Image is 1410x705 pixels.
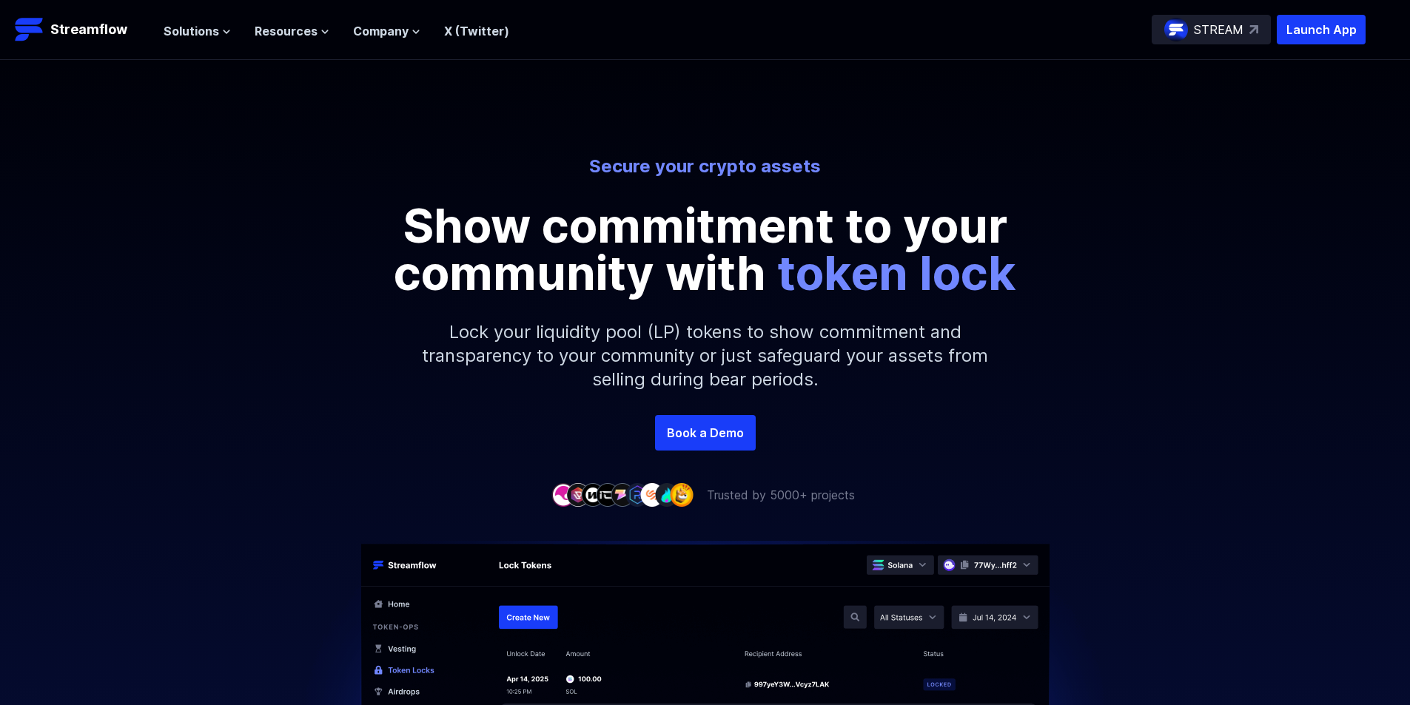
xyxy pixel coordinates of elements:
img: Streamflow Logo [15,15,44,44]
img: company-4 [596,483,620,506]
img: top-right-arrow.svg [1249,25,1258,34]
a: Streamflow [15,15,149,44]
span: Resources [255,22,318,40]
p: STREAM [1194,21,1243,38]
a: X (Twitter) [444,24,509,38]
span: Solutions [164,22,219,40]
p: Streamflow [50,19,127,40]
img: company-2 [566,483,590,506]
img: company-8 [655,483,679,506]
img: company-1 [551,483,575,506]
img: streamflow-logo-circle.png [1164,18,1188,41]
button: Resources [255,22,329,40]
button: Company [353,22,420,40]
p: Secure your crypto assets [295,155,1115,178]
span: token lock [777,244,1016,301]
a: Book a Demo [655,415,756,451]
p: Trusted by 5000+ projects [707,486,855,504]
img: company-7 [640,483,664,506]
span: Company [353,22,409,40]
a: STREAM [1152,15,1271,44]
p: Lock your liquidity pool (LP) tokens to show commitment and transparency to your community or jus... [387,297,1024,415]
img: company-9 [670,483,694,506]
button: Launch App [1277,15,1366,44]
button: Solutions [164,22,231,40]
p: Show commitment to your community with [372,202,1038,297]
img: company-3 [581,483,605,506]
img: company-6 [625,483,649,506]
img: company-5 [611,483,634,506]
